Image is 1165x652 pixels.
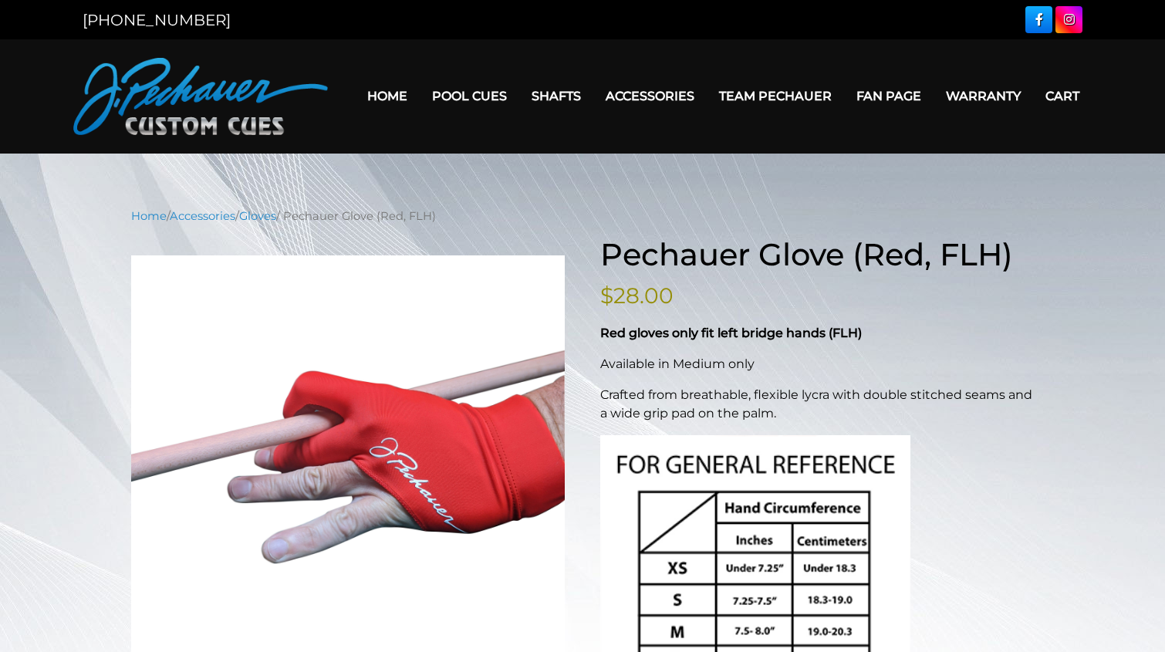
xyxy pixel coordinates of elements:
a: Fan Page [844,76,934,116]
a: Pool Cues [420,76,519,116]
span: $ [600,282,613,309]
a: Team Pechauer [707,76,844,116]
strong: Red gloves only fit left bridge hands (FLH) [600,326,862,340]
a: Cart [1033,76,1092,116]
bdi: 28.00 [600,282,674,309]
img: Pechauer Custom Cues [73,58,328,135]
a: Gloves [239,209,276,223]
a: Home [131,209,167,223]
a: Accessories [170,209,235,223]
nav: Breadcrumb [131,208,1034,225]
a: Shafts [519,76,593,116]
a: Warranty [934,76,1033,116]
p: Available in Medium only [600,355,1034,373]
h1: Pechauer Glove (Red, FLH) [600,236,1034,273]
a: Accessories [593,76,707,116]
p: Crafted from breathable, flexible lycra with double stitched seams and a wide grip pad on the palm. [600,386,1034,423]
a: [PHONE_NUMBER] [83,11,231,29]
a: Home [355,76,420,116]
